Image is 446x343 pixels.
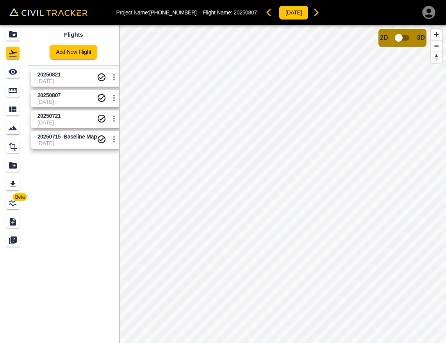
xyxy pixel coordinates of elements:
img: Civil Tracker [9,8,87,16]
span: 2D [380,34,388,41]
p: Flight Name: [203,9,257,16]
button: Zoom out [431,40,442,52]
span: 20250807 [234,9,257,16]
button: [DATE] [279,5,309,20]
span: 3D [417,34,425,41]
canvas: Map [119,25,446,343]
button: Reset bearing to north [431,52,442,63]
button: Zoom in [431,29,442,40]
p: Project Name: [PHONE_NUMBER] [116,9,197,16]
